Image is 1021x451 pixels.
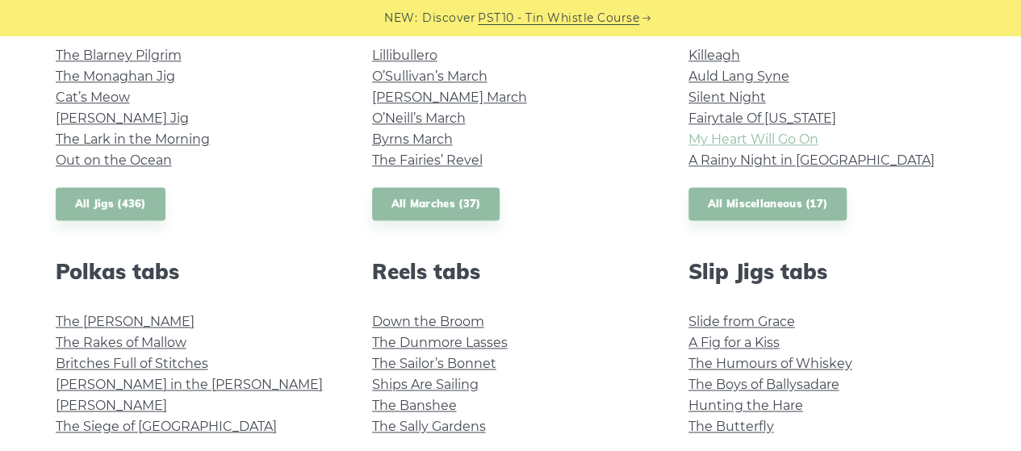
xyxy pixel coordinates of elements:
[372,419,486,434] a: The Sally Gardens
[372,111,466,126] a: O’Neill’s March
[56,377,323,392] a: [PERSON_NAME] in the [PERSON_NAME]
[56,187,165,220] a: All Jigs (436)
[56,132,210,147] a: The Lark in the Morning
[372,314,484,329] a: Down the Broom
[372,398,457,413] a: The Banshee
[478,9,639,27] a: PST10 - Tin Whistle Course
[688,187,847,220] a: All Miscellaneous (17)
[56,398,167,413] a: [PERSON_NAME]
[372,259,650,284] h2: Reels tabs
[56,335,186,350] a: The Rakes of Mallow
[688,48,740,63] a: Killeagh
[688,111,836,126] a: Fairytale Of [US_STATE]
[56,69,175,84] a: The Monaghan Jig
[384,9,417,27] span: NEW:
[688,398,803,413] a: Hunting the Hare
[56,419,277,434] a: The Siege of [GEOGRAPHIC_DATA]
[372,356,496,371] a: The Sailor’s Bonnet
[372,152,483,168] a: The Fairies’ Revel
[56,152,172,168] a: Out on the Ocean
[422,9,475,27] span: Discover
[688,356,852,371] a: The Humours of Whiskey
[688,132,818,147] a: My Heart Will Go On
[56,356,208,371] a: Britches Full of Stitches
[372,377,479,392] a: Ships Are Sailing
[688,152,935,168] a: A Rainy Night in [GEOGRAPHIC_DATA]
[372,132,453,147] a: Byrns March
[688,314,795,329] a: Slide from Grace
[56,314,195,329] a: The [PERSON_NAME]
[372,69,487,84] a: O’Sullivan’s March
[688,335,780,350] a: A Fig for a Kiss
[372,187,500,220] a: All Marches (37)
[372,335,508,350] a: The Dunmore Lasses
[688,419,774,434] a: The Butterfly
[688,259,966,284] h2: Slip Jigs tabs
[372,90,527,105] a: [PERSON_NAME] March
[56,90,130,105] a: Cat’s Meow
[56,259,333,284] h2: Polkas tabs
[56,111,189,126] a: [PERSON_NAME] Jig
[688,69,789,84] a: Auld Lang Syne
[56,48,182,63] a: The Blarney Pilgrim
[688,377,839,392] a: The Boys of Ballysadare
[372,48,437,63] a: Lillibullero
[688,90,766,105] a: Silent Night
